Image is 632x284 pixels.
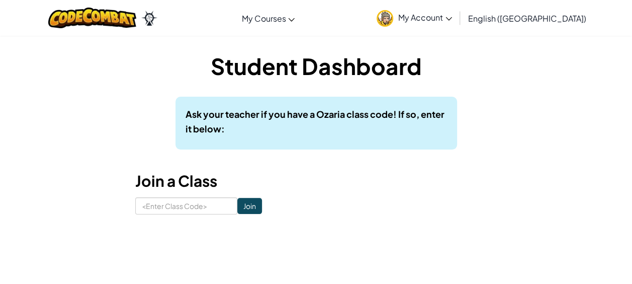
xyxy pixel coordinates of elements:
span: My Account [398,12,452,23]
input: Join [237,198,262,214]
img: Ozaria [141,11,157,26]
a: My Account [372,2,457,34]
h3: Join a Class [135,170,497,192]
b: Ask your teacher if you have a Ozaria class code! If so, enter it below: [186,108,444,134]
img: avatar [377,10,393,27]
img: CodeCombat logo [48,8,136,28]
span: My Courses [241,13,286,24]
a: My Courses [236,5,300,32]
input: <Enter Class Code> [135,197,237,215]
a: English ([GEOGRAPHIC_DATA]) [463,5,591,32]
span: English ([GEOGRAPHIC_DATA]) [468,13,586,24]
h1: Student Dashboard [135,50,497,82]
